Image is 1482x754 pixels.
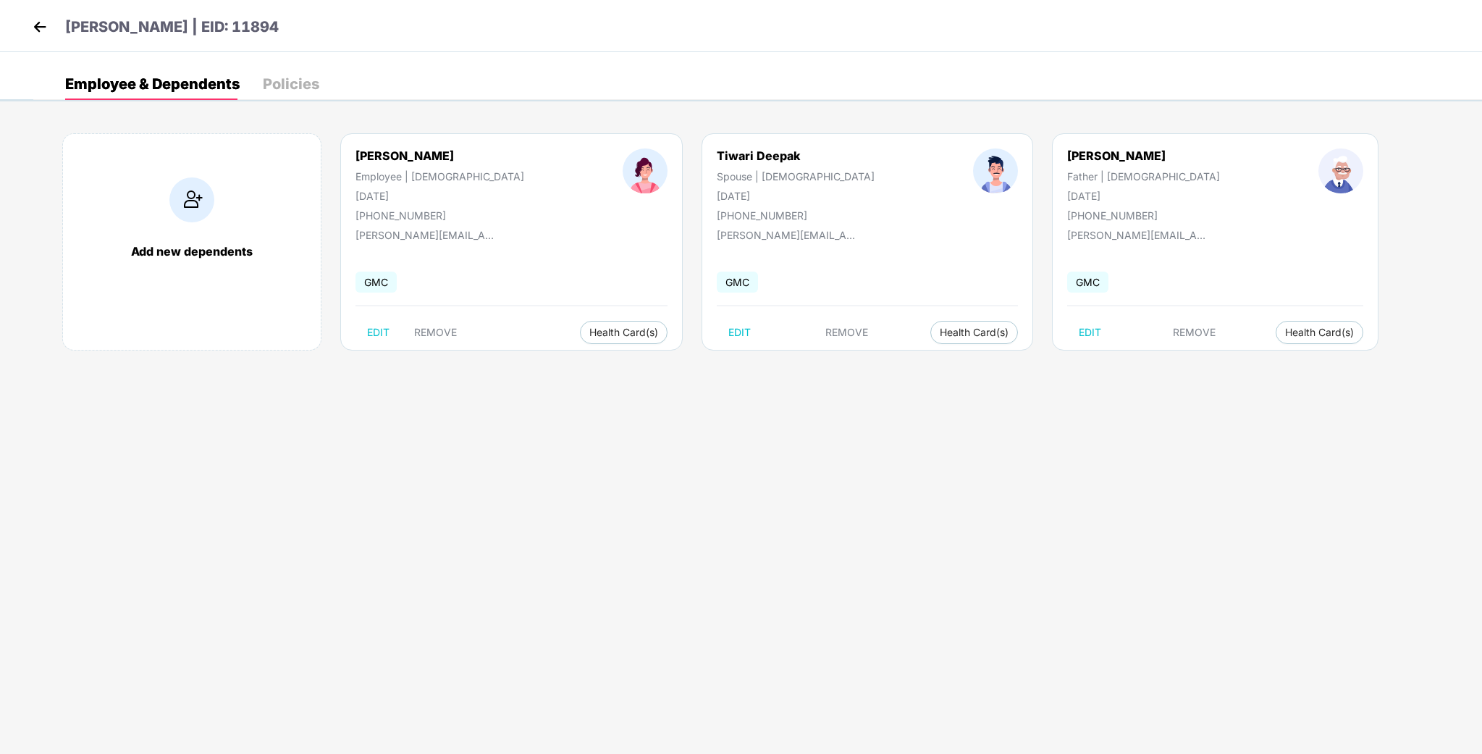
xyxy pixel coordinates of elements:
div: Add new dependents [77,244,306,259]
div: Policies [263,77,319,91]
div: [DATE] [717,190,875,202]
span: REMOVE [825,327,868,338]
button: Health Card(s) [1276,321,1363,344]
span: EDIT [367,327,390,338]
div: [PERSON_NAME] [1067,148,1220,163]
button: REMOVE [1161,321,1227,344]
div: [PERSON_NAME][EMAIL_ADDRESS][PERSON_NAME][DOMAIN_NAME] [355,229,500,241]
div: Tiwari Deepak [717,148,875,163]
span: EDIT [728,327,751,338]
span: GMC [355,272,397,293]
div: Employee & Dependents [65,77,240,91]
img: profileImage [973,148,1018,193]
span: EDIT [1079,327,1101,338]
span: GMC [1067,272,1108,293]
div: Employee | [DEMOGRAPHIC_DATA] [355,170,524,183]
div: [PHONE_NUMBER] [1067,209,1220,222]
div: [PERSON_NAME] [355,148,524,163]
div: [PERSON_NAME][EMAIL_ADDRESS][PERSON_NAME][DOMAIN_NAME] [717,229,862,241]
div: [PHONE_NUMBER] [355,209,524,222]
div: Spouse | [DEMOGRAPHIC_DATA] [717,170,875,183]
div: [DATE] [355,190,524,202]
div: [DATE] [1067,190,1220,202]
button: Health Card(s) [930,321,1018,344]
span: Health Card(s) [1285,329,1354,336]
div: [PERSON_NAME][EMAIL_ADDRESS][PERSON_NAME][DOMAIN_NAME] [1067,229,1212,241]
span: REMOVE [1173,327,1216,338]
img: profileImage [1318,148,1363,193]
span: Health Card(s) [940,329,1009,336]
div: [PHONE_NUMBER] [717,209,875,222]
span: Health Card(s) [589,329,658,336]
img: addIcon [169,177,214,222]
button: REMOVE [814,321,880,344]
span: REMOVE [414,327,457,338]
img: back [29,16,51,38]
button: REMOVE [403,321,468,344]
button: Health Card(s) [580,321,668,344]
span: GMC [717,272,758,293]
button: EDIT [717,321,762,344]
button: EDIT [1067,321,1113,344]
img: profileImage [623,148,668,193]
button: EDIT [355,321,401,344]
div: Father | [DEMOGRAPHIC_DATA] [1067,170,1220,183]
p: [PERSON_NAME] | EID: 11894 [65,16,279,38]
